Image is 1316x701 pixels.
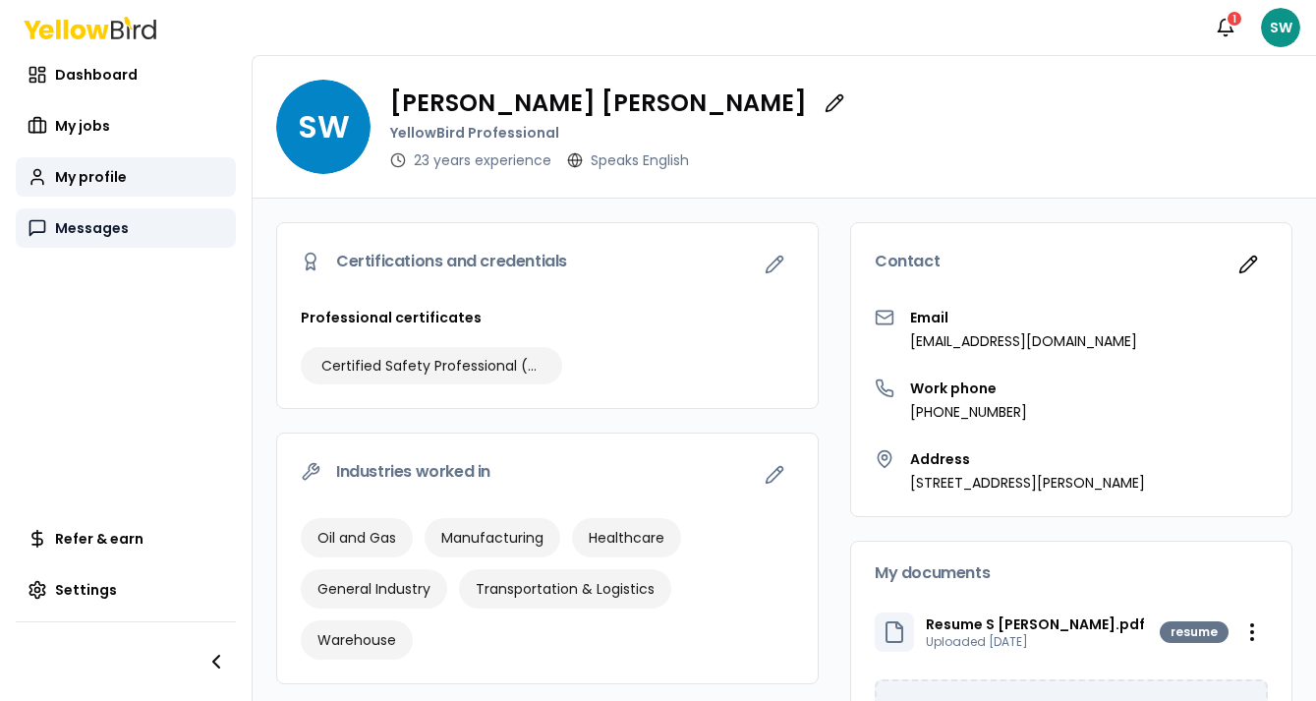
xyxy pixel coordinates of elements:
[875,565,990,581] span: My documents
[55,167,127,187] span: My profile
[16,157,236,197] a: My profile
[1226,10,1243,28] div: 1
[55,116,110,136] span: My jobs
[572,518,681,557] div: Healthcare
[16,106,236,146] a: My jobs
[16,55,236,94] a: Dashboard
[55,529,143,549] span: Refer & earn
[16,208,236,248] a: Messages
[910,308,1137,327] h3: Email
[1206,8,1245,47] button: 1
[910,402,1027,422] p: [PHONE_NUMBER]
[55,580,117,600] span: Settings
[390,91,807,115] p: [PERSON_NAME] [PERSON_NAME]
[301,347,562,384] div: Certified Safety Professional (CSP)
[55,65,138,85] span: Dashboard
[301,308,794,327] h3: Professional certificates
[910,473,1145,493] p: [STREET_ADDRESS][PERSON_NAME]
[425,518,560,557] div: Manufacturing
[910,449,1145,469] h3: Address
[336,464,490,480] span: Industries worked in
[321,356,542,376] span: Certified Safety Professional (CSP)
[16,570,236,610] a: Settings
[476,579,655,599] span: Transportation & Logistics
[459,569,671,609] div: Transportation & Logistics
[301,569,447,609] div: General Industry
[1160,621,1229,643] div: resume
[317,528,396,548] span: Oil and Gas
[875,254,940,269] span: Contact
[301,518,413,557] div: Oil and Gas
[1261,8,1300,47] span: SW
[441,528,544,548] span: Manufacturing
[910,379,1027,398] h3: Work phone
[910,331,1137,351] p: [EMAIL_ADDRESS][DOMAIN_NAME]
[301,620,413,660] div: Warehouse
[16,519,236,558] a: Refer & earn
[926,614,1145,634] p: Resume S [PERSON_NAME].pdf
[336,254,567,269] span: Certifications and credentials
[55,218,129,238] span: Messages
[276,80,371,174] span: SW
[414,150,551,170] p: 23 years experience
[390,123,854,143] p: YellowBird Professional
[317,579,430,599] span: General Industry
[589,528,664,548] span: Healthcare
[591,150,689,170] p: Speaks English
[926,634,1145,650] p: Uploaded [DATE]
[317,630,396,650] span: Warehouse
